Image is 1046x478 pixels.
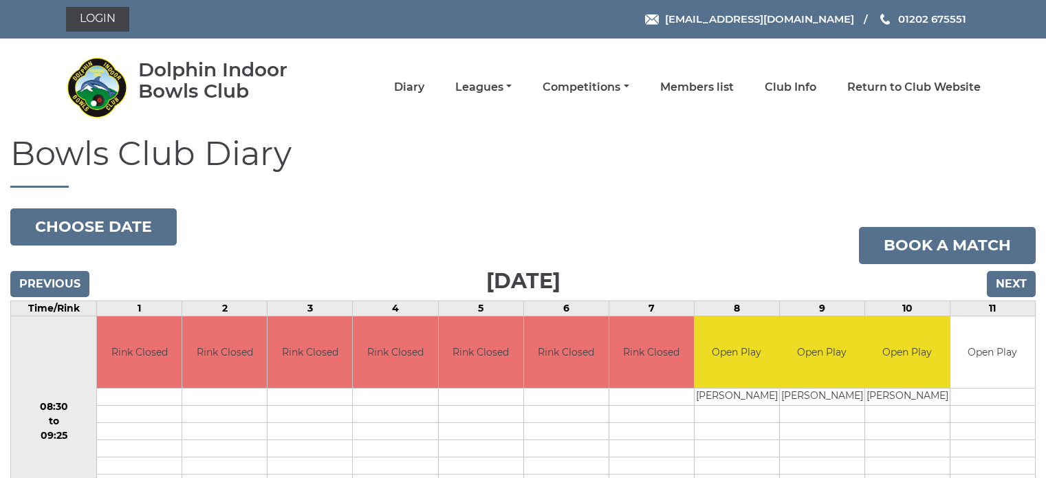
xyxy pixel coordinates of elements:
[268,301,353,316] td: 3
[780,316,864,389] td: Open Play
[394,80,424,95] a: Diary
[11,301,97,316] td: Time/Rink
[694,301,779,316] td: 8
[10,271,89,297] input: Previous
[268,316,352,389] td: Rink Closed
[353,316,437,389] td: Rink Closed
[878,11,966,27] a: Phone us 01202 675551
[864,301,950,316] td: 10
[780,389,864,406] td: [PERSON_NAME]
[10,208,177,246] button: Choose date
[645,14,659,25] img: Email
[880,14,890,25] img: Phone us
[765,80,816,95] a: Club Info
[523,301,609,316] td: 6
[438,301,523,316] td: 5
[695,389,779,406] td: [PERSON_NAME]
[865,316,950,389] td: Open Play
[950,301,1035,316] td: 11
[10,135,1036,188] h1: Bowls Club Diary
[695,316,779,389] td: Open Play
[779,301,864,316] td: 9
[543,80,629,95] a: Competitions
[524,316,609,389] td: Rink Closed
[950,316,1035,389] td: Open Play
[660,80,734,95] a: Members list
[455,80,512,95] a: Leagues
[865,389,950,406] td: [PERSON_NAME]
[182,301,268,316] td: 2
[182,316,267,389] td: Rink Closed
[609,316,694,389] td: Rink Closed
[665,12,854,25] span: [EMAIL_ADDRESS][DOMAIN_NAME]
[97,301,182,316] td: 1
[353,301,438,316] td: 4
[847,80,981,95] a: Return to Club Website
[66,7,129,32] a: Login
[609,301,694,316] td: 7
[859,227,1036,264] a: Book a match
[66,56,128,118] img: Dolphin Indoor Bowls Club
[439,316,523,389] td: Rink Closed
[138,59,327,102] div: Dolphin Indoor Bowls Club
[898,12,966,25] span: 01202 675551
[645,11,854,27] a: Email [EMAIL_ADDRESS][DOMAIN_NAME]
[987,271,1036,297] input: Next
[97,316,182,389] td: Rink Closed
